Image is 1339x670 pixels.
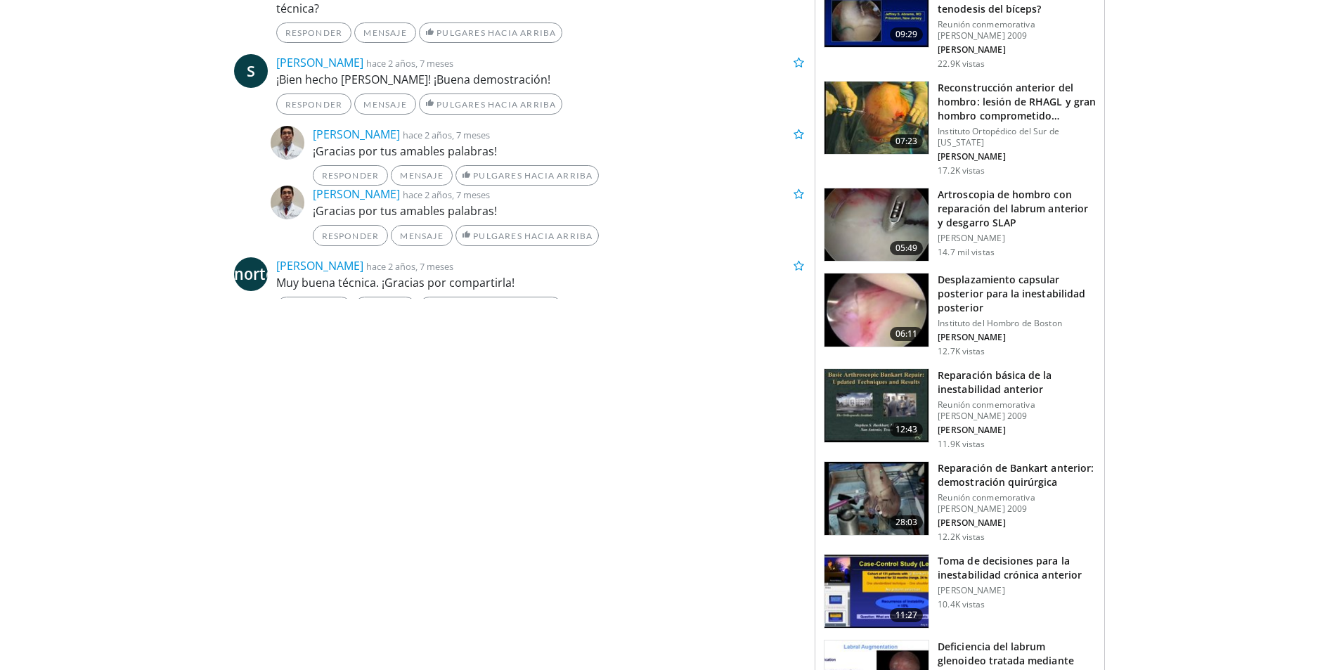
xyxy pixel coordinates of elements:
img: 321600_0000_1.png.150x105_q85_crop-smart_upscale.jpg [824,555,929,628]
a: [PERSON_NAME] [313,127,400,142]
img: eolv1L8ZdYrFVOcH4xMDoxOjBrO-I4W8.150x105_q85_crop-smart_upscale.jpg [824,82,929,155]
a: 12:43 Reparación básica de la inestabilidad anterior Reunión conmemorativa [PERSON_NAME] 2009 [PE... [824,368,1096,450]
font: Responder [285,99,343,110]
font: Reunión conmemorativa [PERSON_NAME] 2009 [938,399,1035,422]
a: S [234,54,268,88]
font: [PERSON_NAME] [938,232,1005,244]
font: Reunión conmemorativa [PERSON_NAME] 2009 [938,18,1035,41]
font: hace 2 años, 7 meses [403,188,490,201]
a: Pulgares hacia arriba [455,165,600,186]
font: 17.2K vistas [938,165,985,176]
a: Responder [313,165,389,186]
a: Responder [276,94,352,114]
font: Mensaje [400,170,443,181]
img: 10312_3.png.150x105_q85_crop-smart_upscale.jpg [824,188,929,262]
font: 11:27 [895,609,918,621]
a: Mensaje [354,297,415,317]
font: ¡Gracias por tus amables palabras! [313,203,497,219]
font: 22.9K vistas [938,58,985,70]
font: [PERSON_NAME] [938,584,1005,596]
a: Responder [276,22,352,43]
font: 09:29 [895,28,918,40]
a: 07:23 Reconstrucción anterior del hombro: lesión de RHAGL y gran hombro comprometido… Instituto O... [824,81,1096,176]
font: Muy buena técnica. ¡Gracias por compartirla! [276,275,515,290]
font: [PERSON_NAME] [938,44,1006,56]
font: Reunión conmemorativa [PERSON_NAME] 2009 [938,491,1035,515]
font: ¡Bien hecho [PERSON_NAME]! ¡Buena demostración! [276,72,550,87]
img: 640207_3.png.150x105_q85_crop-smart_upscale.jpg [824,462,929,535]
a: Mensaje [354,22,415,43]
font: [PERSON_NAME] [938,424,1006,436]
font: Mensaje [363,99,406,110]
font: 06:11 [895,328,918,340]
font: Mensaje [400,231,443,241]
font: Pulgares hacia arriba [473,231,593,241]
a: 11:27 Toma de decisiones para la inestabilidad crónica anterior [PERSON_NAME] 10.4K vistas [824,554,1096,629]
img: Avatar [271,186,304,219]
font: ¡Gracias por tus amables palabras! [313,143,497,159]
font: Instituto Ortopédico del Sur de [US_STATE] [938,125,1059,148]
font: Pulgares hacia arriba [473,170,593,181]
a: [PERSON_NAME] [276,55,363,70]
font: [PERSON_NAME] [938,517,1006,529]
font: 28:03 [895,516,918,528]
font: Responder [285,27,343,38]
font: 12.7K vistas [938,345,985,357]
a: Responder [313,225,389,245]
img: XzOTlMlQSGUnbGTX4xMDoxOjBrO-I4W8_1.150x105_q85_crop-smart_upscale.jpg [824,273,929,347]
a: 28:03 Reparación de Bankart anterior: demostración quirúrgica Reunión conmemorativa [PERSON_NAME]... [824,461,1096,543]
a: 05:49 Artroscopia de hombro con reparación del labrum anterior y desgarro SLAP [PERSON_NAME] 14.7... [824,188,1096,262]
a: Mensaje [391,165,452,186]
a: Pulgares hacia arriba [455,225,600,245]
a: Pulgares hacia arriba [419,94,563,114]
font: 07:23 [895,135,918,147]
a: Responder [276,297,352,317]
img: 563805_3.png.150x105_q85_crop-smart_upscale.jpg [824,369,929,442]
font: Desplazamiento capsular posterior para la inestabilidad posterior [938,273,1085,314]
font: 12:43 [895,423,918,435]
font: Mensaje [363,27,406,38]
a: Mensaje [391,225,452,245]
font: S [247,60,255,81]
a: Pulgares hacia arriba [419,22,563,43]
font: Responder [322,231,380,241]
font: 05:49 [895,242,918,254]
font: Reparación de Bankart anterior: demostración quirúrgica [938,461,1094,489]
font: norte [234,264,274,284]
font: hace 2 años, 7 meses [403,129,490,141]
font: Reparación básica de la inestabilidad anterior [938,368,1052,396]
img: Avatar [271,126,304,160]
a: [PERSON_NAME] [313,186,400,202]
font: Responder [322,170,380,181]
font: [PERSON_NAME] [938,150,1006,162]
font: hace 2 años, 7 meses [366,260,453,273]
font: Pulgares hacia arriba [436,99,556,110]
font: [PERSON_NAME] [938,331,1006,343]
font: Artroscopia de hombro con reparación del labrum anterior y desgarro SLAP [938,188,1088,229]
font: Toma de decisiones para la inestabilidad crónica anterior [938,554,1082,581]
font: 11.9K vistas [938,438,985,450]
font: 10.4K vistas [938,598,985,610]
font: 14.7 mil vistas [938,246,995,258]
font: 12.2K vistas [938,531,985,543]
font: Pulgares hacia arriba [436,27,556,38]
a: Mensaje [354,94,415,114]
a: [PERSON_NAME] [276,258,363,273]
a: 06:11 Desplazamiento capsular posterior para la inestabilidad posterior Instituto del Hombro de B... [824,273,1096,357]
font: Instituto del Hombro de Boston [938,317,1062,329]
a: norte [234,257,268,291]
font: Reconstrucción anterior del hombro: lesión de RHAGL y gran hombro comprometido… [938,81,1096,122]
font: hace 2 años, 7 meses [366,57,453,70]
